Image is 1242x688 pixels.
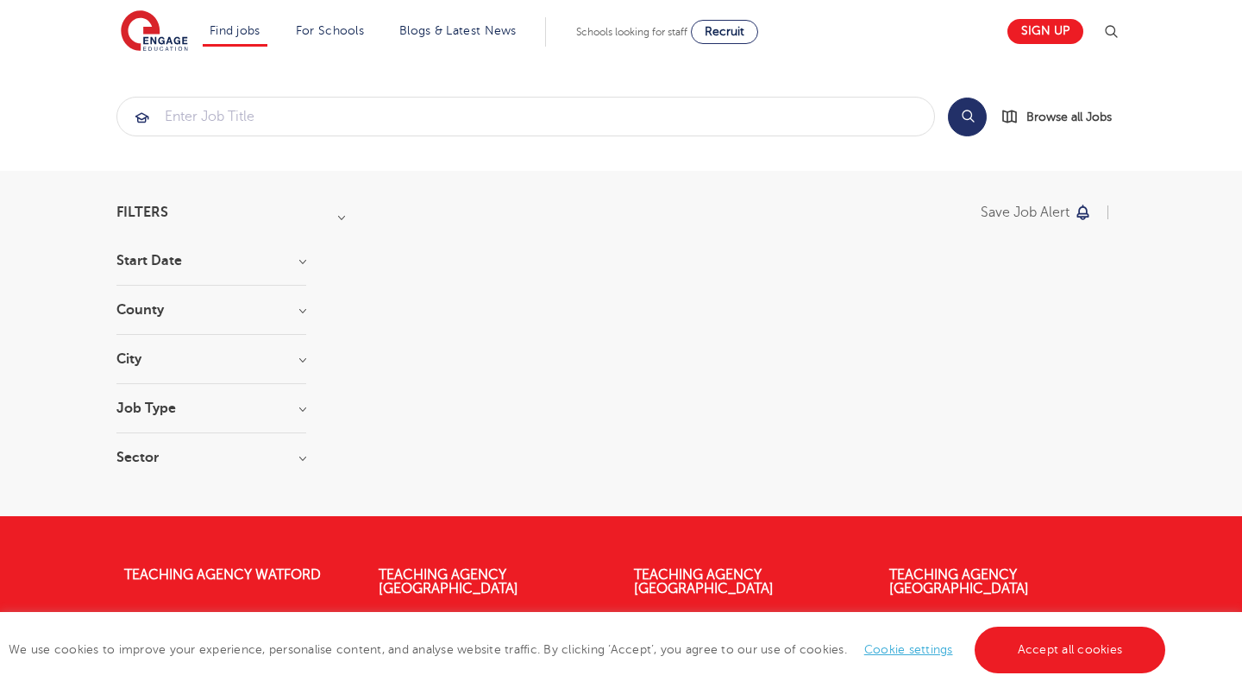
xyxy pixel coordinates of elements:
[948,98,987,136] button: Search
[296,24,364,37] a: For Schools
[399,24,517,37] a: Blogs & Latest News
[116,97,935,136] div: Submit
[121,10,188,54] img: Engage Education
[864,643,953,656] a: Cookie settings
[981,205,1092,219] button: Save job alert
[1000,107,1126,127] a: Browse all Jobs
[117,98,934,136] input: Submit
[116,205,168,219] span: Filters
[705,25,744,38] span: Recruit
[691,20,758,44] a: Recruit
[975,627,1166,673] a: Accept all cookies
[576,26,687,38] span: Schools looking for staff
[116,451,306,464] h3: Sector
[1026,107,1112,127] span: Browse all Jobs
[210,24,260,37] a: Find jobs
[379,567,518,596] a: Teaching Agency [GEOGRAPHIC_DATA]
[889,567,1029,596] a: Teaching Agency [GEOGRAPHIC_DATA]
[634,567,774,596] a: Teaching Agency [GEOGRAPHIC_DATA]
[116,303,306,317] h3: County
[1007,19,1083,44] a: Sign up
[124,567,321,583] a: Teaching Agency Watford
[116,352,306,366] h3: City
[116,401,306,415] h3: Job Type
[981,205,1069,219] p: Save job alert
[9,643,1170,656] span: We use cookies to improve your experience, personalise content, and analyse website traffic. By c...
[116,254,306,268] h3: Start Date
